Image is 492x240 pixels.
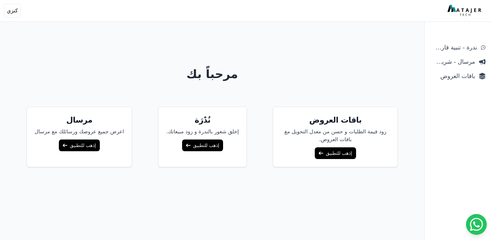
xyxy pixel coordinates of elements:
[447,5,483,17] img: MatajerTech Logo
[315,147,356,159] a: إذهب للتطبيق
[35,115,124,125] h5: مرسال
[166,115,239,125] h5: نُدْرَة
[35,128,124,136] p: اعرض جميع عروضك ورسائلك مع مرسال
[59,140,100,151] a: إذهب للتطبيق
[431,72,475,81] span: باقات العروض
[4,68,420,81] h1: مرحباً بك
[431,57,475,66] span: مرسال - شريط دعاية
[431,43,477,52] span: ندرة - تنبية قارب علي النفاذ
[182,140,223,151] a: إذهب للتطبيق
[4,4,21,18] button: كنزي
[7,7,18,15] span: كنزي
[281,115,390,125] h5: باقات العروض
[281,128,390,143] p: زود قيمة الطلبات و حسن من معدل التحويل مغ باقات العروض.
[166,128,239,136] p: إخلق شعور بالندرة و زود مبيعاتك.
